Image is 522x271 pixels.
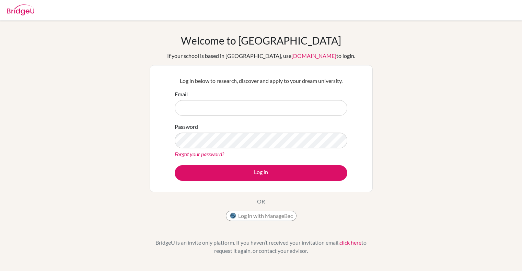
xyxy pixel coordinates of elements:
[181,34,341,47] h1: Welcome to [GEOGRAPHIC_DATA]
[226,211,297,221] button: Log in with ManageBac
[175,90,188,98] label: Email
[167,52,355,60] div: If your school is based in [GEOGRAPHIC_DATA], use to login.
[175,123,198,131] label: Password
[175,165,347,181] button: Log in
[150,238,373,255] p: BridgeU is an invite only platform. If you haven’t received your invitation email, to request it ...
[7,4,34,15] img: Bridge-U
[175,151,224,157] a: Forgot your password?
[291,52,336,59] a: [DOMAIN_NAME]
[175,77,347,85] p: Log in below to research, discover and apply to your dream university.
[339,239,361,246] a: click here
[257,197,265,206] p: OR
